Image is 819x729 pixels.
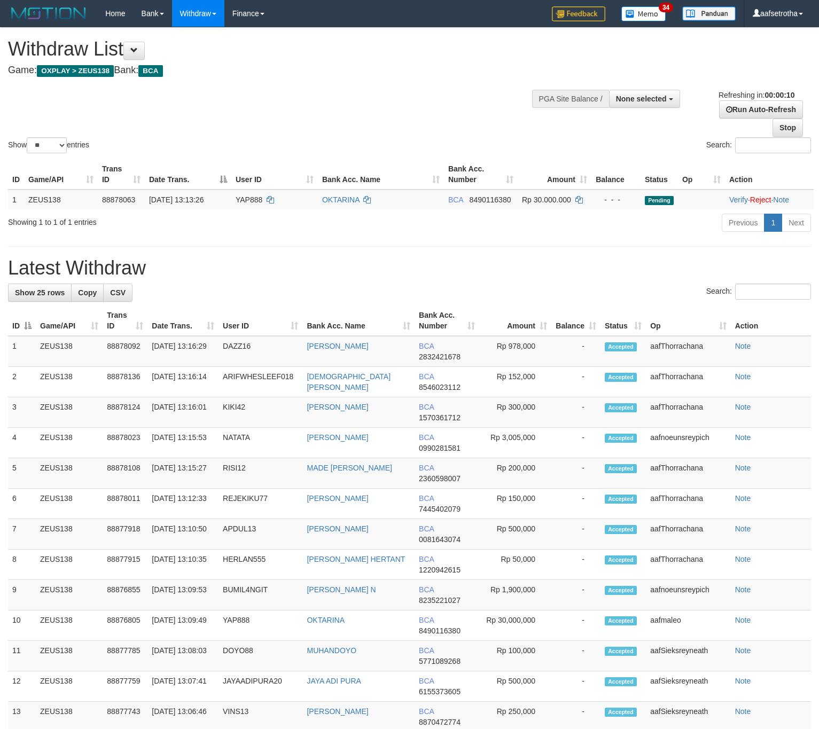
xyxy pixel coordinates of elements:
th: Game/API: activate to sort column ascending [36,305,103,336]
span: BCA [419,524,434,533]
th: ID: activate to sort column descending [8,305,36,336]
a: [DEMOGRAPHIC_DATA][PERSON_NAME] [307,372,391,391]
td: 7 [8,519,36,550]
img: panduan.png [682,6,736,21]
label: Search: [706,284,811,300]
img: MOTION_logo.png [8,5,89,21]
th: Amount: activate to sort column ascending [518,159,591,190]
span: Rp 30.000.000 [522,195,571,204]
td: - [551,519,600,550]
td: [DATE] 13:10:50 [147,519,219,550]
th: Date Trans.: activate to sort column ascending [147,305,219,336]
span: BCA [419,585,434,594]
a: CSV [103,284,132,302]
td: 6 [8,489,36,519]
a: [PERSON_NAME] [307,707,368,716]
th: Game/API: activate to sort column ascending [24,159,98,190]
label: Show entries [8,137,89,153]
span: 34 [659,3,673,12]
span: Accepted [605,373,637,382]
td: [DATE] 13:10:35 [147,550,219,580]
a: Note [735,646,751,655]
td: 10 [8,610,36,641]
span: 88878063 [102,195,135,204]
td: · · [725,190,814,209]
img: Button%20Memo.svg [621,6,666,21]
a: [PERSON_NAME] [307,433,368,442]
td: 88878092 [103,336,147,367]
td: Rp 50,000 [479,550,551,580]
td: - [551,641,600,671]
th: Bank Acc. Number: activate to sort column ascending [415,305,479,336]
a: Note [735,555,751,563]
span: Copy 8490116380 to clipboard [470,195,511,204]
span: None selected [616,95,667,103]
th: Amount: activate to sort column ascending [479,305,551,336]
td: aafThorrachana [646,489,730,519]
a: Note [735,372,751,381]
label: Search: [706,137,811,153]
th: Trans ID: activate to sort column ascending [103,305,147,336]
a: [PERSON_NAME] N [307,585,376,594]
span: Accepted [605,708,637,717]
strong: 00:00:10 [765,91,794,99]
td: aafThorrachana [646,550,730,580]
td: 11 [8,641,36,671]
td: ZEUS138 [36,671,103,702]
span: Copy 1570361712 to clipboard [419,413,461,422]
a: Show 25 rows [8,284,72,302]
span: Copy 8235221027 to clipboard [419,596,461,605]
td: ARIFWHESLEEF018 [219,367,302,397]
span: BCA [419,616,434,624]
td: ZEUS138 [36,428,103,458]
td: Rp 200,000 [479,458,551,489]
td: ZEUS138 [36,367,103,397]
a: Stop [773,119,803,137]
a: Run Auto-Refresh [719,100,803,119]
td: - [551,580,600,610]
span: Copy 7445402079 to clipboard [419,505,461,513]
a: Copy [71,284,104,302]
td: Rp 100,000 [479,641,551,671]
span: Pending [645,196,674,205]
th: Status [641,159,678,190]
a: Note [773,195,789,204]
td: Rp 3,005,000 [479,428,551,458]
td: aafThorrachana [646,336,730,367]
input: Search: [735,284,811,300]
td: 88878023 [103,428,147,458]
td: [DATE] 13:09:53 [147,580,219,610]
select: Showentries [27,137,67,153]
td: aafThorrachana [646,367,730,397]
span: Copy 5771089268 to clipboard [419,657,461,665]
th: ID [8,159,24,190]
td: 88876855 [103,580,147,610]
th: Action [731,305,811,336]
span: Accepted [605,616,637,625]
span: Copy 8870472774 to clipboard [419,718,461,726]
a: Note [735,433,751,442]
th: Op: activate to sort column ascending [678,159,725,190]
td: Rp 300,000 [479,397,551,428]
td: 4 [8,428,36,458]
span: Copy 1220942615 to clipboard [419,566,461,574]
h1: Withdraw List [8,38,535,60]
span: CSV [110,288,126,297]
td: 2 [8,367,36,397]
img: Feedback.jpg [552,6,605,21]
span: Refreshing in: [719,91,794,99]
td: 88878124 [103,397,147,428]
span: Copy 0990281581 to clipboard [419,444,461,452]
td: 5 [8,458,36,489]
td: Rp 500,000 [479,671,551,702]
td: 12 [8,671,36,702]
td: 3 [8,397,36,428]
h1: Latest Withdraw [8,257,811,279]
th: Balance [591,159,641,190]
span: YAP888 [236,195,262,204]
td: 88877915 [103,550,147,580]
td: Rp 30,000,000 [479,610,551,641]
td: 88878136 [103,367,147,397]
td: [DATE] 13:08:03 [147,641,219,671]
th: Bank Acc. Number: activate to sort column ascending [444,159,518,190]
